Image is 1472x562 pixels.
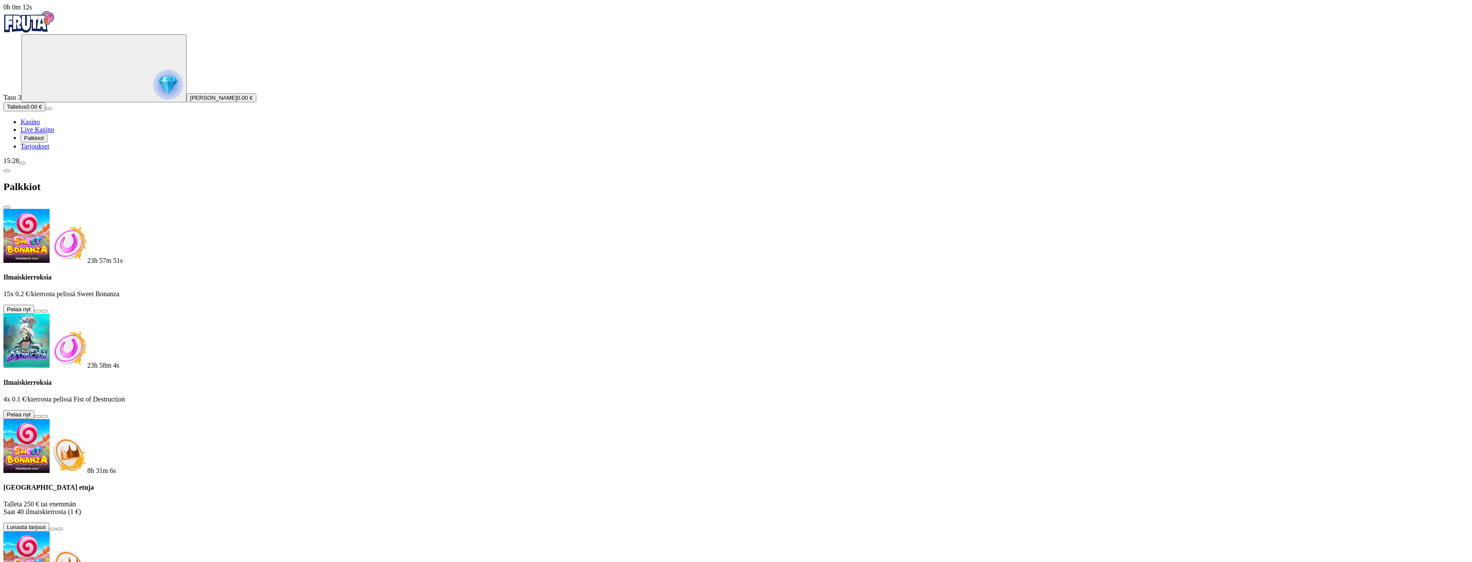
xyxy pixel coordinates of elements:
button: Pelaa nyt [3,410,34,419]
button: Pelaa nyt [3,305,34,314]
button: close [3,206,10,208]
img: Sweet Bonanza [3,419,50,473]
h4: [GEOGRAPHIC_DATA] etuja [3,484,1469,491]
nav: Primary [3,11,1469,150]
button: Lunasta tarjous [3,523,49,532]
a: Kasino [21,118,40,125]
button: info [41,415,48,418]
button: info [56,528,63,530]
span: countdown [87,362,119,369]
img: Sweet Bonanza [3,209,50,263]
span: Palkkiot [24,135,44,141]
button: [PERSON_NAME]0.00 € [187,93,256,102]
span: countdown [87,257,123,264]
img: Fist of Destruction [3,314,50,368]
img: reward progress [153,70,183,100]
h4: Ilmaiskierroksia [3,379,1469,387]
img: Deposit bonus icon [50,435,87,473]
p: 4x 0.1 €/kierrosta pelissä Fist of Destruction [3,395,1469,403]
span: [PERSON_NAME] [190,95,237,101]
a: Tarjoukset [21,143,49,150]
span: Lunasta tarjous [7,524,46,530]
button: Talletusplus icon0.00 € [3,102,45,111]
a: Fruta [3,27,55,34]
img: Freespins bonus icon [50,330,87,368]
span: 15:28 [3,157,19,164]
span: user session time [3,3,32,11]
span: Pelaa nyt [7,306,31,312]
img: Fruta [3,11,55,33]
button: Palkkiot [21,134,47,143]
nav: Main menu [3,118,1469,150]
button: chevron-left icon [3,169,10,172]
p: Talleta 250 € tai enemmän Saat 40 ilmaiskierrosta (1 €) [3,500,1469,516]
button: menu [45,107,52,110]
span: Pelaa nyt [7,411,31,418]
button: menu [19,162,26,164]
span: 0.00 € [237,95,253,101]
button: info [41,310,48,312]
h2: Palkkiot [3,181,1469,193]
span: Talletus [7,104,26,110]
a: Live Kasino [21,126,54,133]
span: 0.00 € [26,104,42,110]
button: reward progress [21,34,187,102]
span: Taso 3 [3,94,21,101]
p: 15x 0.2 €/kierrosta pelissä Sweet Bonanza [3,290,1469,298]
img: Freespins bonus icon [50,225,87,263]
span: countdown [87,467,116,474]
h4: Ilmaiskierroksia [3,274,1469,281]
